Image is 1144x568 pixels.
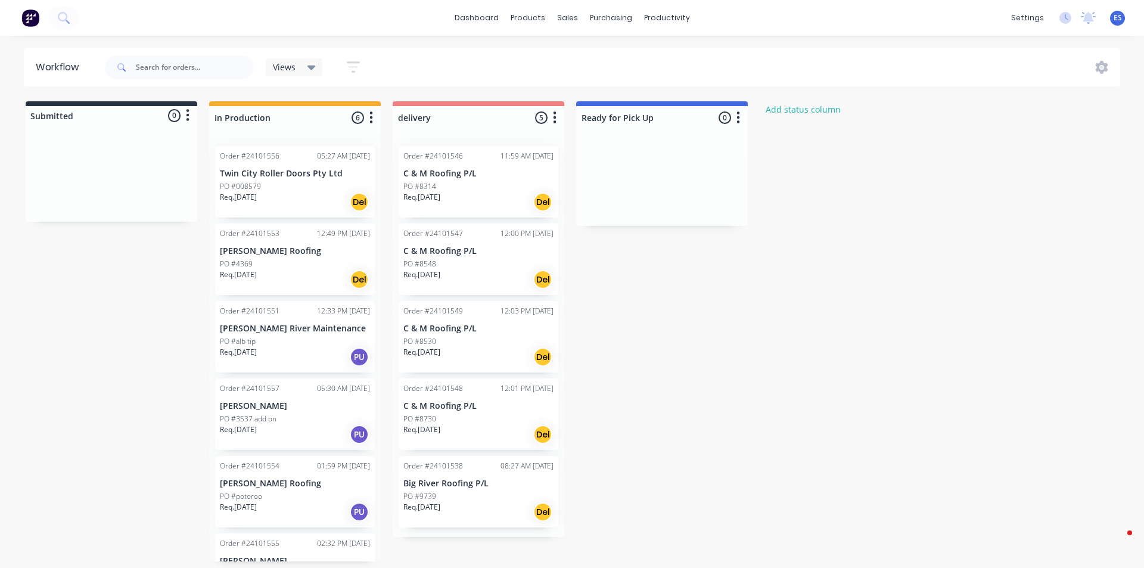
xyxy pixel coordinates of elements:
div: Order #24101554 [220,461,279,471]
div: 12:00 PM [DATE] [500,228,554,239]
div: 12:33 PM [DATE] [317,306,370,316]
div: Order #2410153808:27 AM [DATE]Big River Roofing P/LPO #9739Req.[DATE]Del [399,456,558,527]
p: PO #8314 [403,181,436,192]
p: Req. [DATE] [220,424,257,435]
div: Order #24101549 [403,306,463,316]
p: PO #8530 [403,336,436,347]
div: Order #24101547 [403,228,463,239]
a: dashboard [449,9,505,27]
div: 12:49 PM [DATE] [317,228,370,239]
div: Order #24101548 [403,383,463,394]
p: [PERSON_NAME] Roofing [220,246,370,256]
div: Del [350,193,369,212]
div: Order #24101553 [220,228,279,239]
div: 05:27 AM [DATE] [317,151,370,162]
div: Workflow [36,60,85,75]
div: products [505,9,551,27]
div: settings [1005,9,1050,27]
img: Factory [21,9,39,27]
div: Order #24101557 [220,383,279,394]
p: Req. [DATE] [220,192,257,203]
div: Order #24101556 [220,151,279,162]
input: Search for orders... [136,55,254,79]
p: C & M Roofing P/L [403,169,554,179]
div: Order #2410155605:27 AM [DATE]Twin City Roller Doors Pty LtdPO #008579Req.[DATE]Del [215,146,375,218]
span: ES [1114,13,1122,23]
p: PO #4369 [220,259,253,269]
div: Del [533,425,552,444]
div: Del [350,270,369,289]
div: Order #2410154912:03 PM [DATE]C & M Roofing P/LPO #8530Req.[DATE]Del [399,301,558,373]
div: PU [350,425,369,444]
p: Req. [DATE] [403,502,440,513]
div: sales [551,9,584,27]
p: PO #8548 [403,259,436,269]
p: Req. [DATE] [403,269,440,280]
p: [PERSON_NAME] [220,401,370,411]
div: Del [533,502,552,522]
iframe: Intercom live chat [1103,527,1132,556]
div: 02:32 PM [DATE] [317,538,370,549]
p: PO #8730 [403,414,436,424]
div: Order #2410155112:33 PM [DATE][PERSON_NAME] River MaintenancePO #alb tipReq.[DATE]PU [215,301,375,373]
div: Del [533,347,552,367]
div: 12:01 PM [DATE] [500,383,554,394]
p: Req. [DATE] [220,347,257,358]
p: PO #9739 [403,491,436,502]
div: productivity [638,9,696,27]
div: Order #2410154712:00 PM [DATE]C & M Roofing P/LPO #8548Req.[DATE]Del [399,224,558,295]
p: [PERSON_NAME] [220,556,370,566]
div: Order #2410154611:59 AM [DATE]C & M Roofing P/LPO #8314Req.[DATE]Del [399,146,558,218]
p: PO #potoroo [220,491,262,502]
p: PO #3537 add on [220,414,276,424]
div: 05:30 AM [DATE] [317,383,370,394]
p: Twin City Roller Doors Pty Ltd [220,169,370,179]
div: Order #24101555 [220,538,279,549]
p: Req. [DATE] [220,269,257,280]
div: purchasing [584,9,638,27]
div: 11:59 AM [DATE] [500,151,554,162]
p: C & M Roofing P/L [403,401,554,411]
p: Big River Roofing P/L [403,479,554,489]
div: 08:27 AM [DATE] [500,461,554,471]
p: [PERSON_NAME] River Maintenance [220,324,370,334]
div: PU [350,502,369,522]
div: Order #2410155312:49 PM [DATE][PERSON_NAME] RoofingPO #4369Req.[DATE]Del [215,224,375,295]
div: Del [533,270,552,289]
span: Views [273,61,296,73]
button: Add status column [760,101,847,117]
div: Order #2410154812:01 PM [DATE]C & M Roofing P/LPO #8730Req.[DATE]Del [399,378,558,450]
p: Req. [DATE] [220,502,257,513]
p: [PERSON_NAME] Roofing [220,479,370,489]
p: Req. [DATE] [403,192,440,203]
div: 12:03 PM [DATE] [500,306,554,316]
p: C & M Roofing P/L [403,324,554,334]
div: Order #24101546 [403,151,463,162]
p: C & M Roofing P/L [403,246,554,256]
p: Req. [DATE] [403,424,440,435]
p: PO #alb tip [220,336,256,347]
div: Order #24101551 [220,306,279,316]
p: PO #008579 [220,181,261,192]
div: Order #2410155401:59 PM [DATE][PERSON_NAME] RoofingPO #potorooReq.[DATE]PU [215,456,375,527]
div: 01:59 PM [DATE] [317,461,370,471]
div: PU [350,347,369,367]
div: Del [533,193,552,212]
div: Order #24101538 [403,461,463,471]
p: Req. [DATE] [403,347,440,358]
div: Order #2410155705:30 AM [DATE][PERSON_NAME]PO #3537 add onReq.[DATE]PU [215,378,375,450]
